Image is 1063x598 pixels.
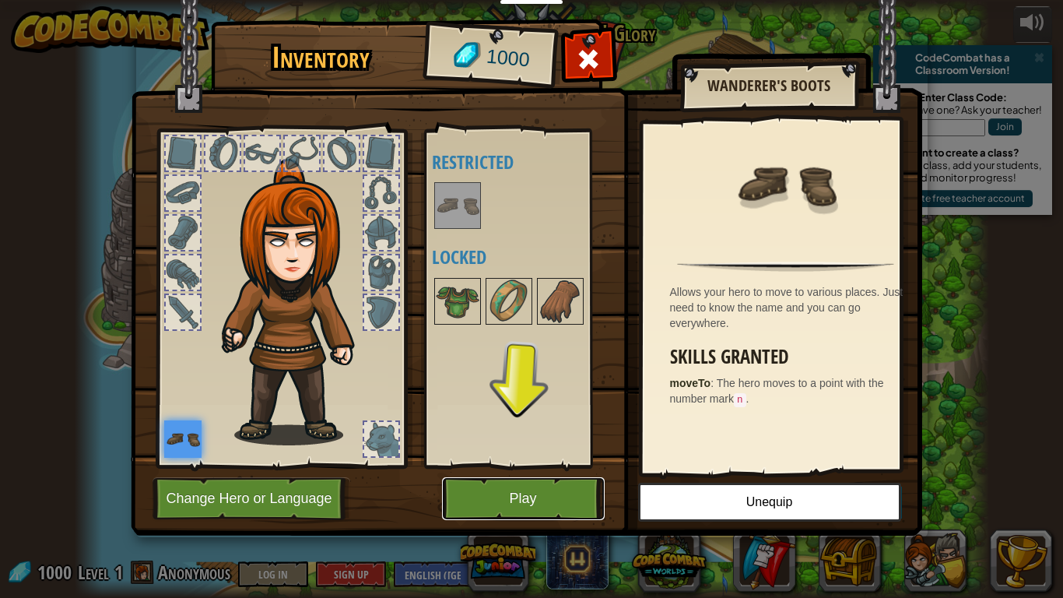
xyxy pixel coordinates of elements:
strong: moveTo [670,377,711,389]
img: portrait.png [487,280,531,323]
h4: Restricted [432,152,627,172]
h3: Skills Granted [670,346,910,368]
img: portrait.png [436,184,479,227]
button: Unequip [638,483,901,522]
code: n [734,393,746,407]
img: hr.png [677,262,893,272]
span: : [710,377,717,389]
div: Allows your hero to move to various places. Just need to know the name and you can go everywhere. [670,284,910,331]
img: portrait.png [539,280,582,323]
h4: Locked [432,247,627,267]
h1: Inventory [222,41,420,74]
button: Play [442,477,605,520]
img: portrait.png [735,134,837,235]
img: portrait.png [164,420,202,458]
h2: Wanderer's Boots [696,77,842,94]
button: Change Hero or Language [153,477,350,520]
img: portrait.png [436,280,479,323]
span: 1000 [485,43,531,74]
span: The hero moves to a point with the number mark . [670,377,884,405]
img: hair_f2.png [215,159,382,445]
